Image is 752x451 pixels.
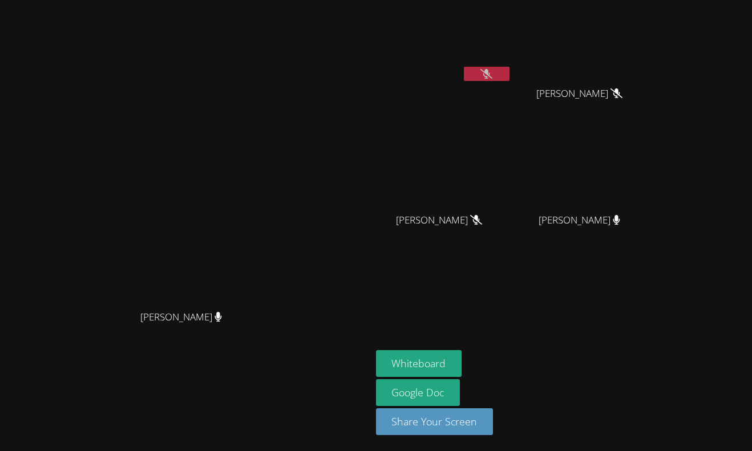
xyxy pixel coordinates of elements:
[376,379,460,406] a: Google Doc
[140,309,222,326] span: [PERSON_NAME]
[376,350,462,377] button: Whiteboard
[376,408,494,435] button: Share Your Screen
[396,212,482,229] span: [PERSON_NAME]
[536,86,622,102] span: [PERSON_NAME]
[539,212,620,229] span: [PERSON_NAME]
